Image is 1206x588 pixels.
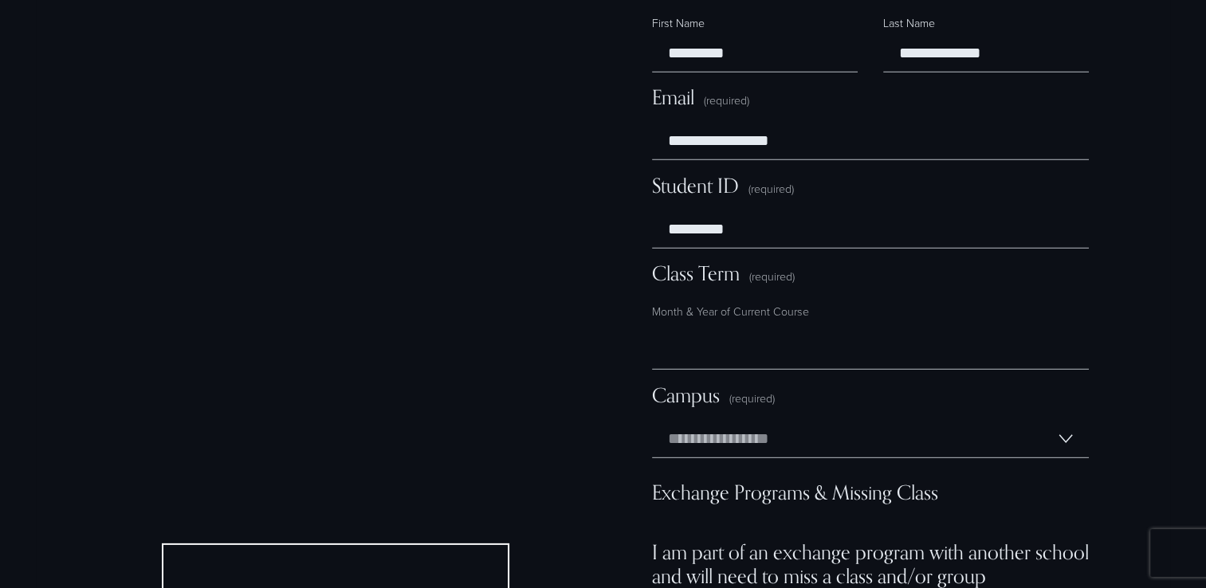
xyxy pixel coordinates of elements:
span: (required) [704,92,749,108]
span: Campus [652,383,720,407]
select: Campus [652,420,1089,458]
div: Last Name [883,15,1089,34]
div: First Name [652,15,858,34]
p: Month & Year of Current Course [652,298,1089,325]
span: Email [652,85,694,109]
span: (required) [749,269,795,284]
span: Class Term [652,261,740,285]
span: (required) [729,390,775,406]
span: (required) [748,181,794,197]
span: Student ID [652,174,739,198]
div: Exchange Programs & Missing Class [652,480,1089,517]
